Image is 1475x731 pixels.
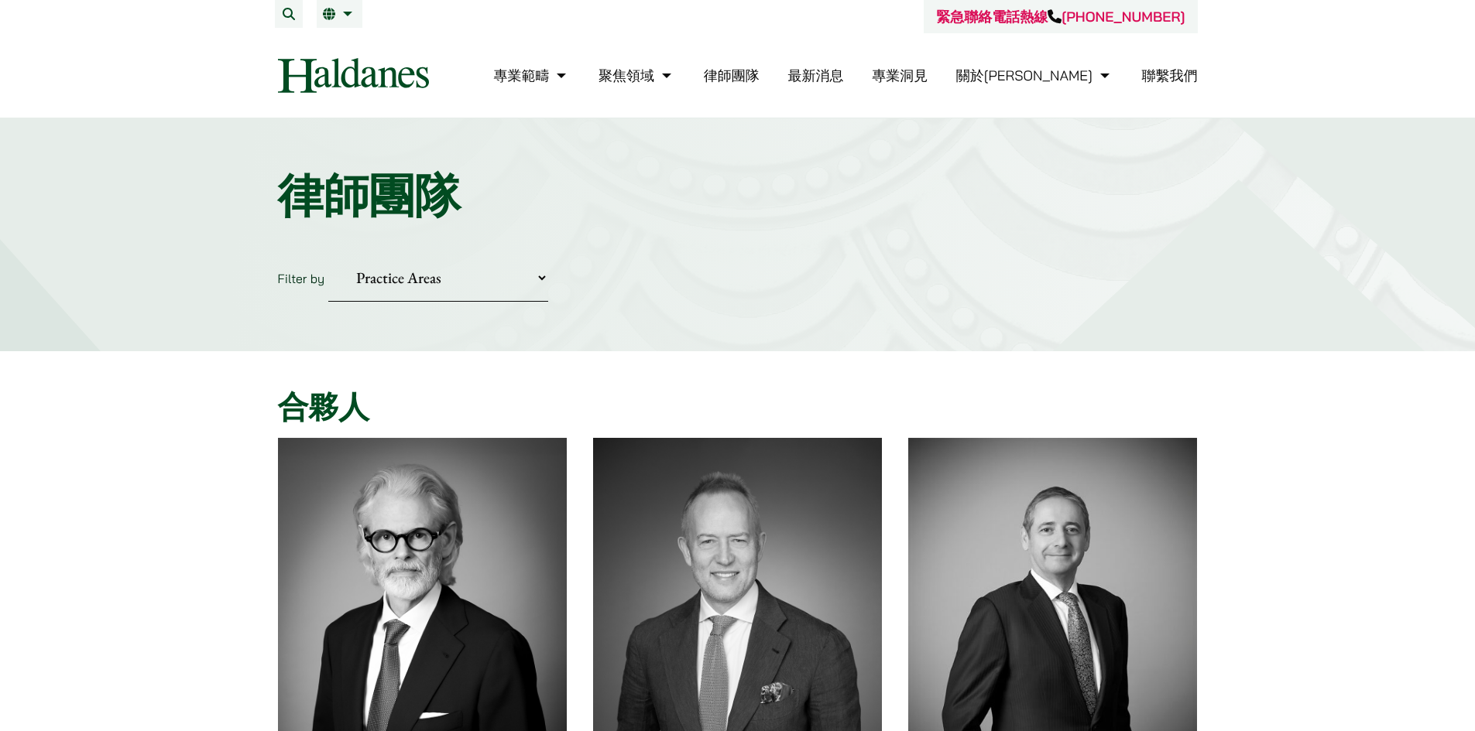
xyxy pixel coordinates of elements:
a: 專業範疇 [493,67,570,84]
h2: 合夥人 [278,388,1198,425]
a: 緊急聯絡電話熱線[PHONE_NUMBER] [936,8,1185,26]
a: 繁 [323,8,356,20]
a: 最新消息 [787,67,843,84]
img: Logo of Haldanes [278,58,429,93]
label: Filter by [278,271,325,286]
a: 專業洞見 [872,67,928,84]
a: 聯繫我們 [1142,67,1198,84]
a: 關於何敦 [956,67,1113,84]
h1: 律師團隊 [278,168,1198,224]
a: 聚焦領域 [599,67,675,84]
a: 律師團隊 [704,67,760,84]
